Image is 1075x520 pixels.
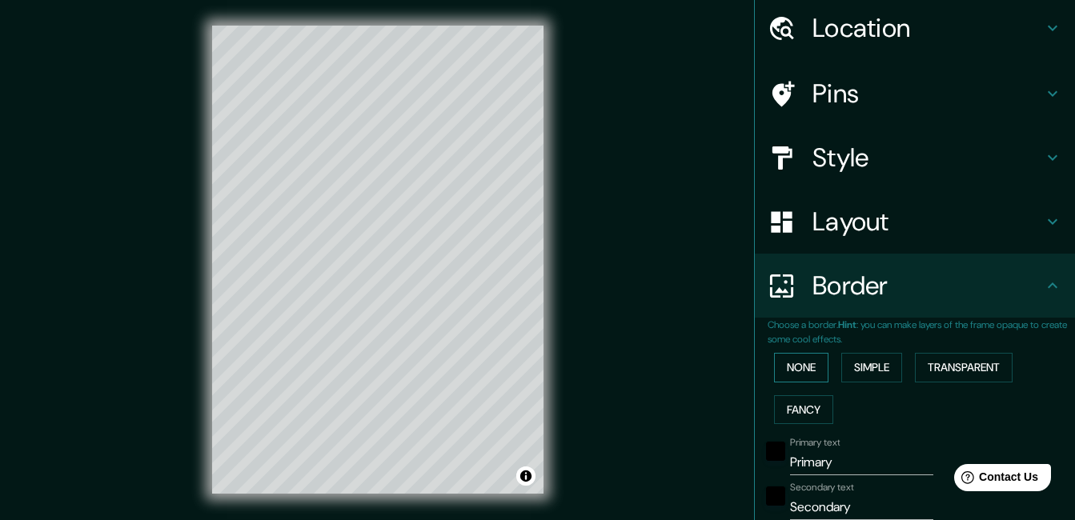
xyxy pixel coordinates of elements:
[812,12,1043,44] h4: Location
[915,353,1013,382] button: Transparent
[812,270,1043,302] h4: Border
[790,436,840,450] label: Primary text
[812,206,1043,238] h4: Layout
[812,78,1043,110] h4: Pins
[755,62,1075,126] div: Pins
[774,353,828,382] button: None
[812,142,1043,174] h4: Style
[790,481,854,494] label: Secondary text
[768,318,1075,346] p: Choose a border. : you can make layers of the frame opaque to create some cool effects.
[755,254,1075,318] div: Border
[841,353,902,382] button: Simple
[516,466,535,486] button: Toggle attribution
[766,486,785,506] button: black
[933,458,1057,502] iframe: Help widget launcher
[838,318,856,331] b: Hint
[755,126,1075,190] div: Style
[755,190,1075,254] div: Layout
[774,395,833,425] button: Fancy
[766,442,785,461] button: black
